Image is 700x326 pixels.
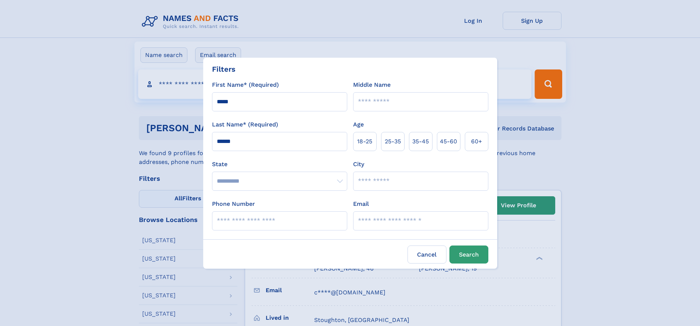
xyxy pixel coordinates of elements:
button: Search [449,246,488,264]
label: Email [353,200,369,208]
label: Last Name* (Required) [212,120,278,129]
span: 18‑25 [357,137,372,146]
span: 60+ [471,137,482,146]
label: City [353,160,364,169]
label: First Name* (Required) [212,80,279,89]
span: 45‑60 [440,137,457,146]
label: State [212,160,347,169]
label: Age [353,120,364,129]
label: Middle Name [353,80,391,89]
label: Cancel [408,246,446,264]
div: Filters [212,64,236,75]
span: 25‑35 [385,137,401,146]
label: Phone Number [212,200,255,208]
span: 35‑45 [412,137,429,146]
